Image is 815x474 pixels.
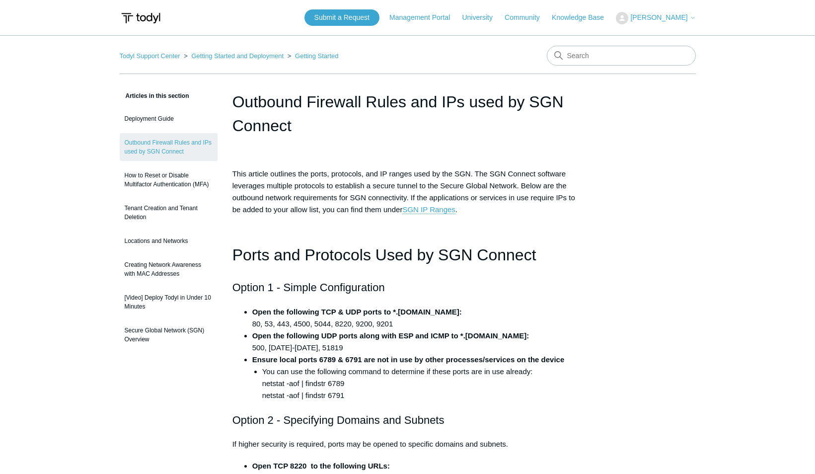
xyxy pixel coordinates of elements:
h1: Outbound Firewall Rules and IPs used by SGN Connect [232,90,583,138]
span: [PERSON_NAME] [630,13,687,21]
strong: Open TCP 8220 to the following URLs: [252,462,390,470]
strong: Open the following TCP & UDP ports to *.[DOMAIN_NAME]: [252,308,462,316]
input: Search [547,46,696,66]
span: Articles in this section [120,92,189,99]
button: [PERSON_NAME] [616,12,695,24]
a: Todyl Support Center [120,52,180,60]
a: Submit a Request [304,9,379,26]
li: 80, 53, 443, 4500, 5044, 8220, 9200, 9201 [252,306,583,330]
h2: Option 2 - Specifying Domains and Subnets [232,411,583,429]
a: Getting Started and Deployment [191,52,284,60]
a: Outbound Firewall Rules and IPs used by SGN Connect [120,133,218,161]
a: Creating Network Awareness with MAC Addresses [120,255,218,283]
li: Getting Started [286,52,339,60]
a: Secure Global Network (SGN) Overview [120,321,218,349]
strong: Open the following UDP ports along with ESP and ICMP to *.[DOMAIN_NAME]: [252,331,529,340]
a: Tenant Creation and Tenant Deletion [120,199,218,227]
a: University [462,12,502,23]
p: If higher security is required, ports may be opened to specific domains and subnets. [232,438,583,450]
li: Todyl Support Center [120,52,182,60]
img: Todyl Support Center Help Center home page [120,9,162,27]
a: Locations and Networks [120,232,218,250]
span: This article outlines the ports, protocols, and IP ranges used by the SGN. The SGN Connect softwa... [232,169,575,214]
a: How to Reset or Disable Multifactor Authentication (MFA) [120,166,218,194]
a: Community [505,12,550,23]
h2: Option 1 - Simple Configuration [232,279,583,296]
h1: Ports and Protocols Used by SGN Connect [232,242,583,268]
a: SGN IP Ranges [402,205,455,214]
a: Getting Started [295,52,338,60]
a: [Video] Deploy Todyl in Under 10 Minutes [120,288,218,316]
a: Deployment Guide [120,109,218,128]
a: Knowledge Base [552,12,614,23]
li: Getting Started and Deployment [182,52,286,60]
li: 500, [DATE]-[DATE], 51819 [252,330,583,354]
li: You can use the following command to determine if these ports are in use already: netstat -aof | ... [262,366,583,401]
a: Management Portal [389,12,460,23]
strong: Ensure local ports 6789 & 6791 are not in use by other processes/services on the device [252,355,565,364]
